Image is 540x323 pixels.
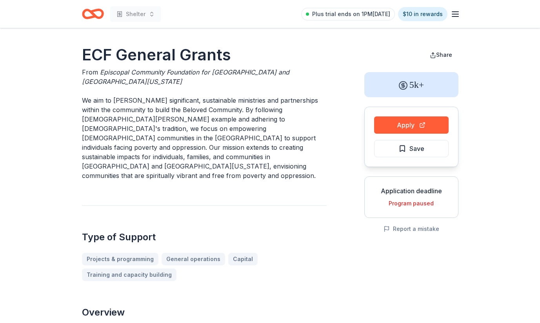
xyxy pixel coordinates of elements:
[82,231,327,243] h2: Type of Support
[409,143,424,154] span: Save
[82,67,327,86] div: From
[126,9,145,19] span: Shelter
[82,253,158,265] a: Projects & programming
[374,116,449,134] button: Apply
[384,224,439,234] button: Report a mistake
[82,68,289,85] span: Episcopal Community Foundation for [GEOGRAPHIC_DATA] and [GEOGRAPHIC_DATA][US_STATE]
[82,306,327,319] h2: Overview
[371,186,452,196] div: Application deadline
[82,44,327,66] h1: ECF General Grants
[82,5,104,23] a: Home
[374,140,449,157] button: Save
[436,51,452,58] span: Share
[110,6,161,22] button: Shelter
[312,9,390,19] span: Plus trial ends on 1PM[DATE]
[82,269,176,281] a: Training and capacity building
[301,8,395,20] a: Plus trial ends on 1PM[DATE]
[424,47,458,63] button: Share
[364,72,458,97] div: 5k+
[162,253,225,265] a: General operations
[371,199,452,208] div: Program paused
[398,7,447,21] a: $10 in rewards
[228,253,258,265] a: Capital
[82,96,327,180] p: We aim to [PERSON_NAME] significant, sustainable ministries and partnerships within the community...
